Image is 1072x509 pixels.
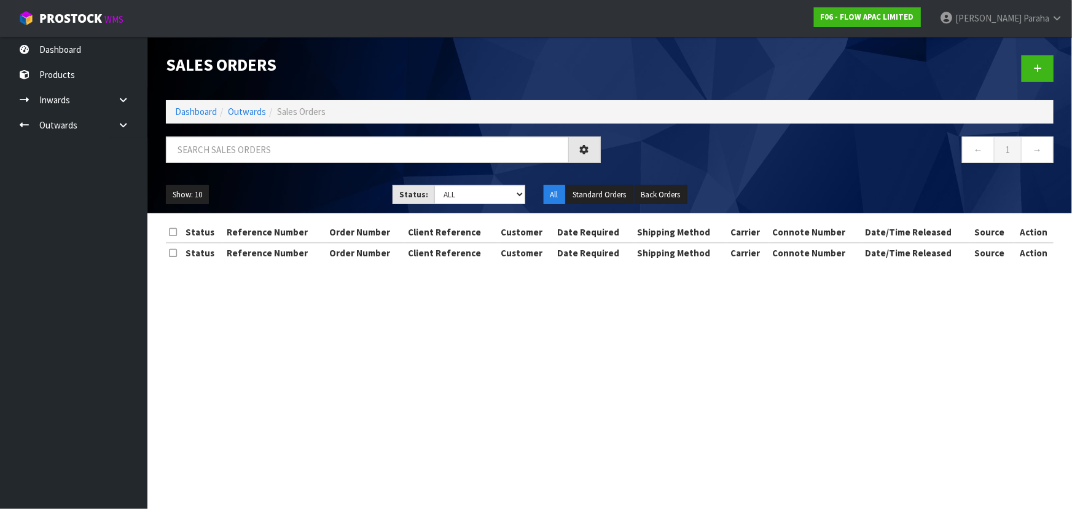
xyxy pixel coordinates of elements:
th: Shipping Method [634,243,727,262]
a: 1 [994,136,1022,163]
th: Status [182,223,224,242]
a: Outwards [228,106,266,117]
nav: Page navigation [619,136,1054,167]
th: Order Number [326,243,405,262]
th: Shipping Method [634,223,727,242]
th: Action [1014,243,1054,262]
button: Show: 10 [166,185,209,205]
small: WMS [104,14,123,25]
th: Source [971,243,1014,262]
a: ← [962,136,995,163]
span: [PERSON_NAME] [955,12,1022,24]
th: Date Required [554,223,634,242]
h1: Sales Orders [166,55,601,74]
th: Status [182,243,224,262]
strong: F06 - FLOW APAC LIMITED [821,12,914,22]
button: Standard Orders [566,185,633,205]
th: Reference Number [224,243,326,262]
th: Carrier [727,223,769,242]
th: Connote Number [769,243,863,262]
a: F06 - FLOW APAC LIMITED [814,7,921,27]
th: Connote Number [769,223,863,242]
span: ProStock [39,10,102,26]
th: Client Reference [405,223,498,242]
th: Date Required [554,243,634,262]
th: Customer [498,243,554,262]
strong: Status: [399,189,428,200]
th: Reference Number [224,223,326,242]
span: Paraha [1023,12,1049,24]
span: Sales Orders [277,106,326,117]
button: All [544,185,565,205]
th: Order Number [326,223,405,242]
a: → [1021,136,1054,163]
th: Client Reference [405,243,498,262]
th: Carrier [727,243,769,262]
th: Action [1014,223,1054,242]
input: Search sales orders [166,136,569,163]
th: Date/Time Released [863,223,971,242]
th: Customer [498,223,554,242]
th: Source [971,223,1014,242]
button: Back Orders [635,185,687,205]
th: Date/Time Released [863,243,971,262]
img: cube-alt.png [18,10,34,26]
a: Dashboard [175,106,217,117]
